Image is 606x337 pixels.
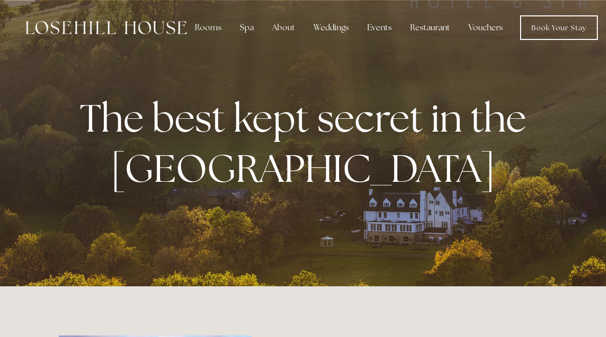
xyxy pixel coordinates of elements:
div: Spa [232,17,262,38]
a: Book Your Stay [520,15,598,40]
div: Restaurant [402,17,458,38]
div: Weddings [305,17,357,38]
img: Losehill House [26,21,187,34]
a: Vouchers [460,17,511,38]
div: Rooms [187,17,230,38]
div: About [264,17,303,38]
strong: The best kept secret in the [GEOGRAPHIC_DATA] [80,93,534,193]
div: Events [359,17,400,38]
